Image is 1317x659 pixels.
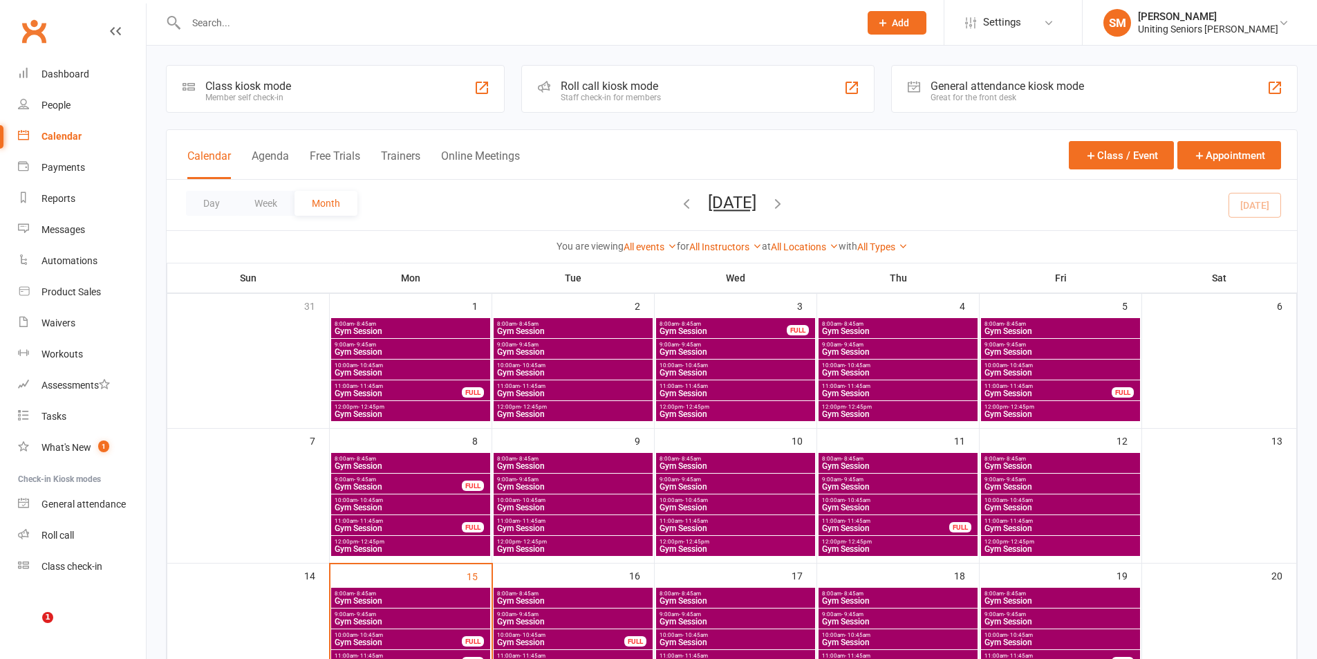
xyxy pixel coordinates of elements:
[41,561,102,572] div: Class check-in
[1271,429,1296,452] div: 13
[984,597,1137,605] span: Gym Session
[821,483,975,491] span: Gym Session
[496,618,650,626] span: Gym Session
[561,80,661,93] div: Roll call kiosk mode
[821,404,975,410] span: 12:00pm
[381,149,420,179] button: Trainers
[334,497,487,503] span: 10:00am
[845,518,870,524] span: - 11:45am
[708,193,756,212] button: [DATE]
[624,241,677,252] a: All events
[1117,564,1141,586] div: 19
[683,539,709,545] span: - 12:45pm
[462,481,484,491] div: FULL
[358,404,384,410] span: - 12:45pm
[557,241,624,252] strong: You are viewing
[984,611,1137,618] span: 9:00am
[984,524,1137,532] span: Gym Session
[1004,456,1026,462] span: - 8:45am
[984,456,1137,462] span: 8:00am
[496,369,650,377] span: Gym Session
[496,383,650,389] span: 11:00am
[167,263,330,293] th: Sun
[496,591,650,597] span: 8:00am
[18,432,146,463] a: What's New1
[689,241,762,252] a: All Instructors
[1117,429,1141,452] div: 12
[659,638,812,647] span: Gym Session
[821,518,950,524] span: 11:00am
[520,383,545,389] span: - 11:45am
[679,611,701,618] span: - 9:45am
[892,17,909,28] span: Add
[18,245,146,277] a: Automations
[821,476,975,483] span: 9:00am
[821,462,975,470] span: Gym Session
[1142,263,1297,293] th: Sat
[1271,564,1296,586] div: 20
[521,539,547,545] span: - 12:45pm
[984,591,1137,597] span: 8:00am
[841,611,863,618] span: - 9:45am
[516,591,539,597] span: - 8:45am
[846,404,872,410] span: - 12:45pm
[1004,321,1026,327] span: - 8:45am
[334,653,463,659] span: 11:00am
[357,518,383,524] span: - 11:45am
[496,632,625,638] span: 10:00am
[18,520,146,551] a: Roll call
[1004,591,1026,597] span: - 8:45am
[984,404,1137,410] span: 12:00pm
[334,327,487,335] span: Gym Session
[17,14,51,48] a: Clubworx
[659,483,812,491] span: Gym Session
[496,545,650,553] span: Gym Session
[984,618,1137,626] span: Gym Session
[841,456,863,462] span: - 8:45am
[334,389,463,398] span: Gym Session
[41,286,101,297] div: Product Sales
[984,348,1137,356] span: Gym Session
[334,456,487,462] span: 8:00am
[334,597,487,605] span: Gym Session
[354,342,376,348] span: - 9:45am
[496,611,650,618] span: 9:00am
[357,632,383,638] span: - 10:45am
[1112,387,1134,398] div: FULL
[1008,404,1034,410] span: - 12:45pm
[357,497,383,503] span: - 10:45am
[496,410,650,418] span: Gym Session
[659,497,812,503] span: 10:00am
[635,294,654,317] div: 2
[792,429,816,452] div: 10
[18,551,146,582] a: Class kiosk mode
[679,456,701,462] span: - 8:45am
[496,497,650,503] span: 10:00am
[252,149,289,179] button: Agenda
[310,149,360,179] button: Free Trials
[496,362,650,369] span: 10:00am
[237,191,295,216] button: Week
[792,564,816,586] div: 17
[821,327,975,335] span: Gym Session
[334,591,487,597] span: 8:00am
[334,383,463,389] span: 11:00am
[334,638,463,647] span: Gym Session
[821,362,975,369] span: 10:00am
[334,404,487,410] span: 12:00pm
[679,476,701,483] span: - 9:45am
[931,93,1084,102] div: Great for the front desk
[845,383,870,389] span: - 11:45am
[659,369,812,377] span: Gym Session
[18,152,146,183] a: Payments
[41,499,126,510] div: General attendance
[334,410,487,418] span: Gym Session
[659,456,812,462] span: 8:00am
[516,321,539,327] span: - 8:45am
[334,369,487,377] span: Gym Session
[984,503,1137,512] span: Gym Session
[984,476,1137,483] span: 9:00am
[492,263,655,293] th: Tue
[334,545,487,553] span: Gym Session
[682,362,708,369] span: - 10:45am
